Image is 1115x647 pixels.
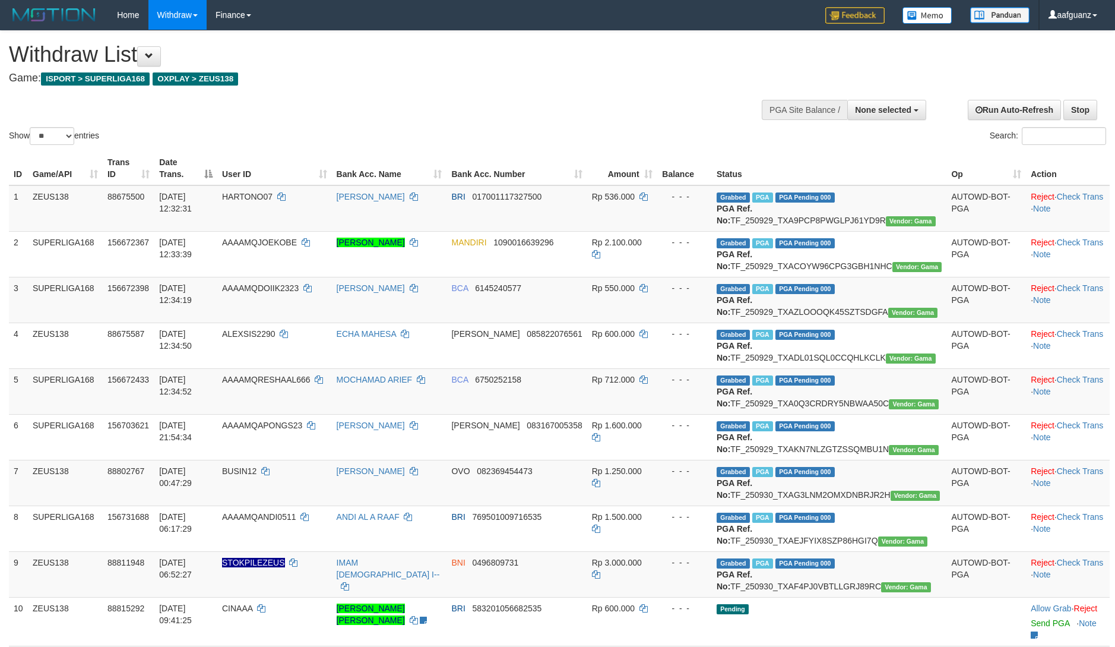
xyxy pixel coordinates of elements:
[775,467,835,477] span: PGA Pending
[337,604,405,625] a: [PERSON_NAME] [PERSON_NAME]
[337,192,405,201] a: [PERSON_NAME]
[902,7,952,24] img: Button%20Memo.svg
[1074,604,1098,613] a: Reject
[775,421,835,431] span: PGA Pending
[752,330,773,340] span: Marked by aafpengsreynich
[662,465,707,477] div: - - -
[9,127,99,145] label: Show entries
[662,557,707,569] div: - - -
[28,460,103,506] td: ZEUS138
[592,283,635,293] span: Rp 550.000
[28,231,103,277] td: SUPERLIGA168
[592,329,635,339] span: Rp 600.000
[1033,524,1051,534] a: Note
[946,277,1026,323] td: AUTOWD-BOT-PGA
[475,283,521,293] span: Copy 6145240577 to clipboard
[717,524,752,545] b: PGA Ref. No:
[107,238,149,247] span: 156672367
[712,506,946,551] td: TF_250930_TXAEJFYIX8SZP86HGI7Q
[1026,597,1110,646] td: ·
[717,238,750,248] span: Grabbed
[107,558,144,567] span: 88811948
[9,6,99,24] img: MOTION_logo.png
[662,419,707,431] div: - - -
[107,604,144,613] span: 88815292
[717,192,750,203] span: Grabbed
[1033,295,1051,305] a: Note
[159,421,192,442] span: [DATE] 21:54:34
[717,204,752,225] b: PGA Ref. No:
[1026,414,1110,460] td: · ·
[592,512,642,522] span: Rp 1.500.000
[717,284,750,294] span: Grabbed
[9,231,28,277] td: 2
[712,152,946,185] th: Status
[222,604,252,613] span: CINAAA
[886,354,936,364] span: Vendor URL: https://trx31.1velocity.biz
[662,282,707,294] div: - - -
[752,467,773,477] span: Marked by aafsreyleap
[107,512,149,522] span: 156731688
[592,192,635,201] span: Rp 536.000
[775,238,835,248] span: PGA Pending
[717,341,752,362] b: PGA Ref. No:
[1022,127,1106,145] input: Search:
[990,127,1106,145] label: Search:
[889,445,939,455] span: Vendor URL: https://trx31.1velocity.biz
[337,466,405,476] a: [PERSON_NAME]
[473,512,542,522] span: Copy 769501009716535 to clipboard
[946,231,1026,277] td: AUTOWD-BOT-PGA
[1057,329,1104,339] a: Check Trans
[107,283,149,293] span: 156672398
[946,551,1026,597] td: AUTOWD-BOT-PGA
[159,512,192,534] span: [DATE] 06:17:29
[1057,375,1104,384] a: Check Trans
[451,558,465,567] span: BNI
[337,421,405,430] a: [PERSON_NAME]
[159,238,192,259] span: [DATE] 12:33:39
[1031,558,1054,567] a: Reject
[451,512,465,522] span: BRI
[717,375,750,386] span: Grabbed
[712,551,946,597] td: TF_250930_TXAF4PJ0VBTLLGRJ89RC
[891,491,940,501] span: Vendor URL: https://trx31.1velocity.biz
[222,375,311,384] span: AAAAMQRESHAAL666
[9,506,28,551] td: 8
[1026,460,1110,506] td: · ·
[222,238,297,247] span: AAAAMQJOEKOBE
[1063,100,1097,120] a: Stop
[717,570,752,591] b: PGA Ref. No:
[1026,231,1110,277] td: · ·
[717,433,752,454] b: PGA Ref. No:
[1079,618,1097,628] a: Note
[9,185,28,232] td: 1
[222,512,296,522] span: AAAAMQANDI0511
[946,506,1026,551] td: AUTOWD-BOT-PGA
[1057,512,1104,522] a: Check Trans
[332,152,447,185] th: Bank Acc. Name: activate to sort column ascending
[9,368,28,414] td: 5
[662,236,707,248] div: - - -
[1031,329,1054,339] a: Reject
[889,399,939,409] span: Vendor URL: https://trx31.1velocity.biz
[451,238,486,247] span: MANDIRI
[159,329,192,351] span: [DATE] 12:34:50
[717,250,752,271] b: PGA Ref. No:
[41,72,150,86] span: ISPORT > SUPERLIGA168
[153,72,238,86] span: OXPLAY > ZEUS138
[1033,250,1051,259] a: Note
[107,375,149,384] span: 156672433
[28,368,103,414] td: SUPERLIGA168
[1031,618,1069,628] a: Send PGA
[592,558,642,567] span: Rp 3.000.000
[451,466,470,476] span: OVO
[1026,323,1110,368] td: · ·
[1026,551,1110,597] td: · ·
[217,152,332,185] th: User ID: activate to sort column ascending
[159,466,192,488] span: [DATE] 00:47:29
[9,323,28,368] td: 4
[662,374,707,386] div: - - -
[1057,238,1104,247] a: Check Trans
[527,329,582,339] span: Copy 085822076561 to clipboard
[717,478,752,500] b: PGA Ref. No:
